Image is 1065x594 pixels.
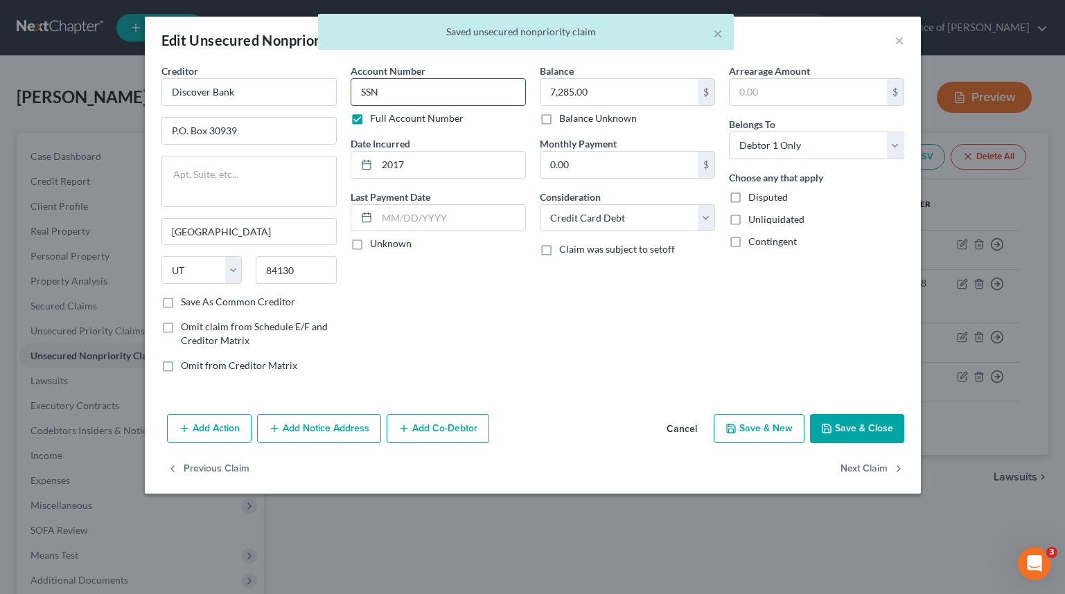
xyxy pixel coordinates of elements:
[387,414,489,443] button: Add Co-Debtor
[698,152,714,178] div: $
[540,190,601,204] label: Consideration
[655,415,708,443] button: Cancel
[748,235,797,247] span: Contingent
[351,78,526,106] input: --
[167,454,249,483] button: Previous Claim
[167,414,252,443] button: Add Action
[540,152,698,178] input: 0.00
[840,454,904,483] button: Next Claim
[540,136,617,151] label: Monthly Payment
[351,136,410,151] label: Date Incurred
[559,243,675,255] span: Claim was subject to setoff
[162,118,336,144] input: Enter address...
[162,219,336,245] input: Enter city...
[256,256,337,284] input: Enter zip...
[748,213,804,225] span: Unliquidated
[729,170,823,185] label: Choose any that apply
[887,79,904,105] div: $
[161,78,337,106] input: Search creditor by name...
[329,25,723,39] div: Saved unsecured nonpriority claim
[377,152,525,178] input: MM/DD/YYYY
[730,79,887,105] input: 0.00
[377,205,525,231] input: MM/DD/YYYY
[729,118,775,130] span: Belongs To
[351,64,425,78] label: Account Number
[181,359,297,371] span: Omit from Creditor Matrix
[714,414,804,443] button: Save & New
[713,25,723,42] button: ×
[748,191,788,203] span: Disputed
[540,64,574,78] label: Balance
[181,295,295,309] label: Save As Common Creditor
[181,321,328,346] span: Omit claim from Schedule E/F and Creditor Matrix
[257,414,381,443] button: Add Notice Address
[370,111,464,125] label: Full Account Number
[351,190,430,204] label: Last Payment Date
[698,79,714,105] div: $
[370,237,412,251] label: Unknown
[1046,547,1057,558] span: 3
[161,65,198,77] span: Creditor
[1018,547,1051,580] iframe: Intercom live chat
[559,111,637,125] label: Balance Unknown
[729,64,810,78] label: Arrearage Amount
[540,79,698,105] input: 0.00
[810,414,904,443] button: Save & Close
